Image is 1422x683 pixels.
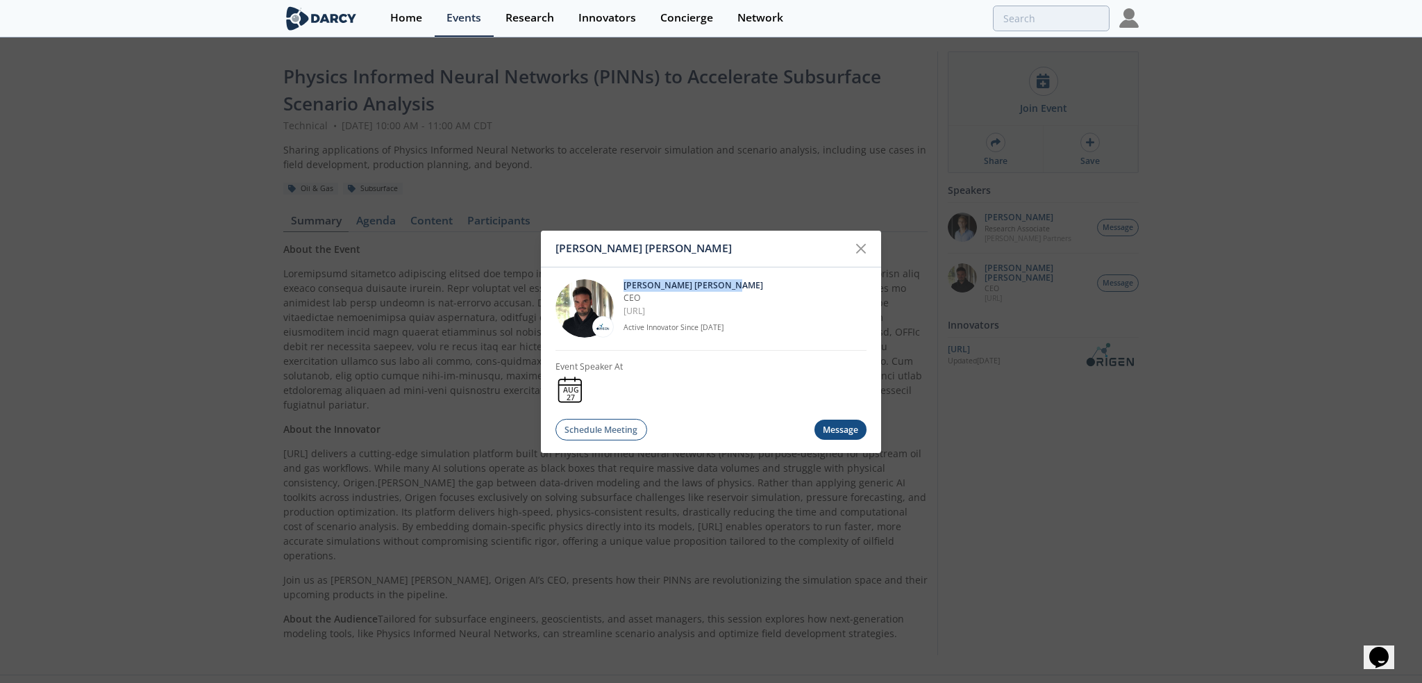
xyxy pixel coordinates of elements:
[624,322,867,334] p: Active Innovator Since [DATE]
[624,305,645,317] a: [URL]
[390,13,422,24] div: Home
[624,292,867,304] p: CEO
[578,13,636,24] div: Innovators
[505,13,554,24] div: Research
[446,13,481,24] div: Events
[555,375,585,404] a: AUG 27
[555,236,848,262] div: [PERSON_NAME] [PERSON_NAME]
[1119,8,1139,28] img: Profile
[283,6,359,31] img: logo-wide.svg
[660,13,713,24] div: Concierge
[563,394,579,402] div: 27
[1364,627,1408,669] iframe: chat widget
[595,324,610,330] img: OriGen.AI
[624,279,867,292] p: [PERSON_NAME] [PERSON_NAME]
[555,279,614,338] img: 20112e9a-1f67-404a-878c-a26f1c79f5da
[814,420,867,440] div: Message
[555,375,585,404] img: calendar-blank.svg
[563,386,579,394] div: AUG
[737,13,783,24] div: Network
[555,419,647,441] button: Schedule Meeting
[993,6,1110,31] input: Advanced Search
[555,360,623,372] p: Event Speaker At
